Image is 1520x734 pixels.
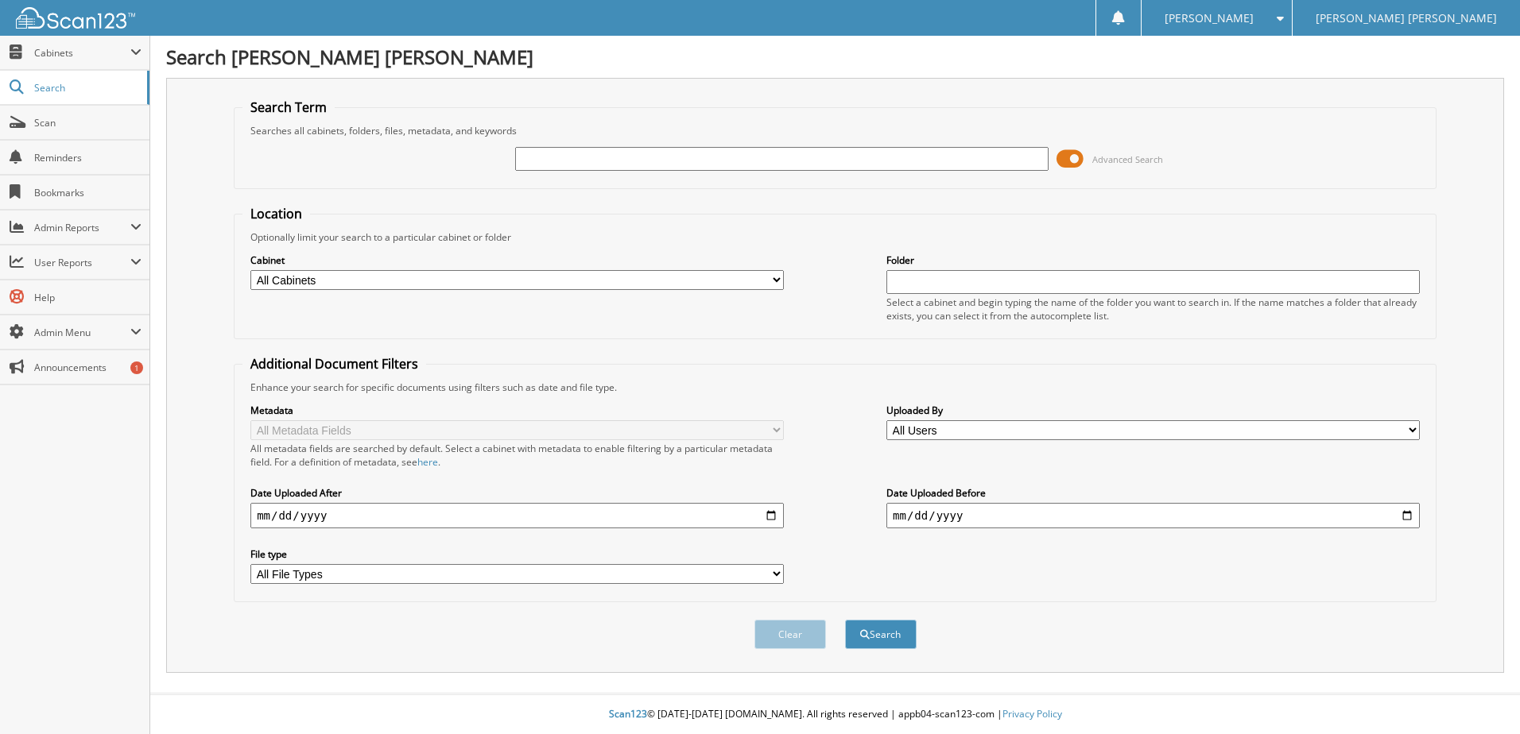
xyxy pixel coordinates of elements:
[1092,153,1163,165] span: Advanced Search
[16,7,135,29] img: scan123-logo-white.svg
[242,124,1428,137] div: Searches all cabinets, folders, files, metadata, and keywords
[242,381,1428,394] div: Enhance your search for specific documents using filters such as date and file type.
[34,326,130,339] span: Admin Menu
[250,547,784,561] label: File type
[417,455,438,469] a: here
[250,442,784,469] div: All metadata fields are searched by default. Select a cabinet with metadata to enable filtering b...
[886,253,1420,267] label: Folder
[242,230,1428,244] div: Optionally limit your search to a particular cabinet or folder
[150,695,1520,734] div: © [DATE]-[DATE] [DOMAIN_NAME]. All rights reserved | appb04-scan123-com |
[609,707,647,720] span: Scan123
[34,151,142,164] span: Reminders
[34,361,142,374] span: Announcements
[754,620,826,649] button: Clear
[250,253,784,267] label: Cabinet
[34,221,130,234] span: Admin Reports
[34,46,130,60] span: Cabinets
[130,361,143,374] div: 1
[250,404,784,417] label: Metadata
[34,291,142,304] span: Help
[34,116,142,129] span: Scan
[845,620,917,649] button: Search
[242,355,426,373] legend: Additional Document Filters
[34,256,130,269] span: User Reports
[242,205,310,222] legend: Location
[1165,14,1254,23] span: [PERSON_NAME]
[886,503,1420,528] input: end
[250,503,784,528] input: start
[34,81,139,95] span: Search
[1316,14,1497,23] span: [PERSON_NAME] [PERSON_NAME]
[886,296,1420,323] div: Select a cabinet and begin typing the name of the folder you want to search in. If the name match...
[166,44,1504,70] h1: Search [PERSON_NAME] [PERSON_NAME]
[250,486,784,500] label: Date Uploaded After
[242,99,335,116] legend: Search Term
[886,486,1420,500] label: Date Uploaded Before
[886,404,1420,417] label: Uploaded By
[1002,707,1062,720] a: Privacy Policy
[34,186,142,199] span: Bookmarks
